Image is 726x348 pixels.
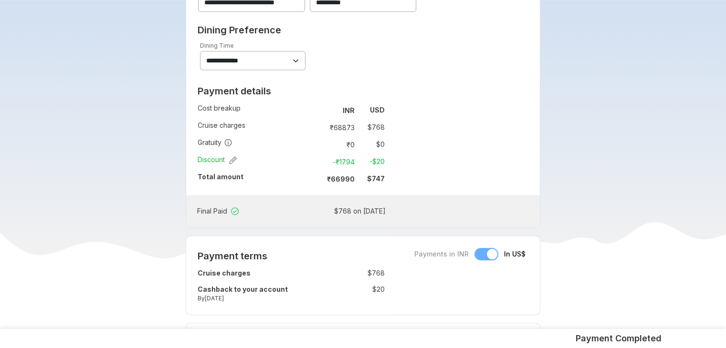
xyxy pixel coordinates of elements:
td: ₹ 0 [318,138,358,151]
td: : [314,153,318,170]
h5: Payment Completed [576,333,662,344]
strong: USD [370,106,385,114]
td: $ 768 on [DATE] [298,205,386,218]
td: Cost breakup [198,102,314,119]
strong: $ 747 [367,174,385,183]
td: $ 20 [328,283,385,307]
td: : [323,283,328,307]
span: Gratuity [198,138,232,147]
td: $ 0 [358,138,385,151]
span: Payments in INR [414,249,469,259]
td: : [295,203,299,220]
td: $ 768 [358,121,385,134]
td: : [314,102,318,119]
span: In US$ [504,249,526,259]
td: Cruise charges [198,119,314,136]
strong: ₹ 66990 [327,175,355,183]
span: Discount [198,155,237,164]
label: Dining Time [200,42,234,49]
td: : [323,266,328,283]
strong: Total amount [198,173,243,181]
h2: Payment terms [198,250,385,262]
td: -$ 20 [358,155,385,168]
small: By [DATE] [198,294,323,302]
h2: Payment details [198,85,385,97]
td: : [314,136,318,153]
strong: Cashback to your account [198,285,288,293]
td: : [314,119,318,136]
td: -₹ 1794 [318,155,358,168]
td: Final Paid [197,203,295,220]
h2: Dining Preference [198,24,528,36]
td: $ 768 [328,266,385,283]
strong: Cruise charges [198,269,251,277]
td: ₹ 68873 [318,121,358,134]
strong: INR [343,106,355,114]
td: : [314,170,318,187]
